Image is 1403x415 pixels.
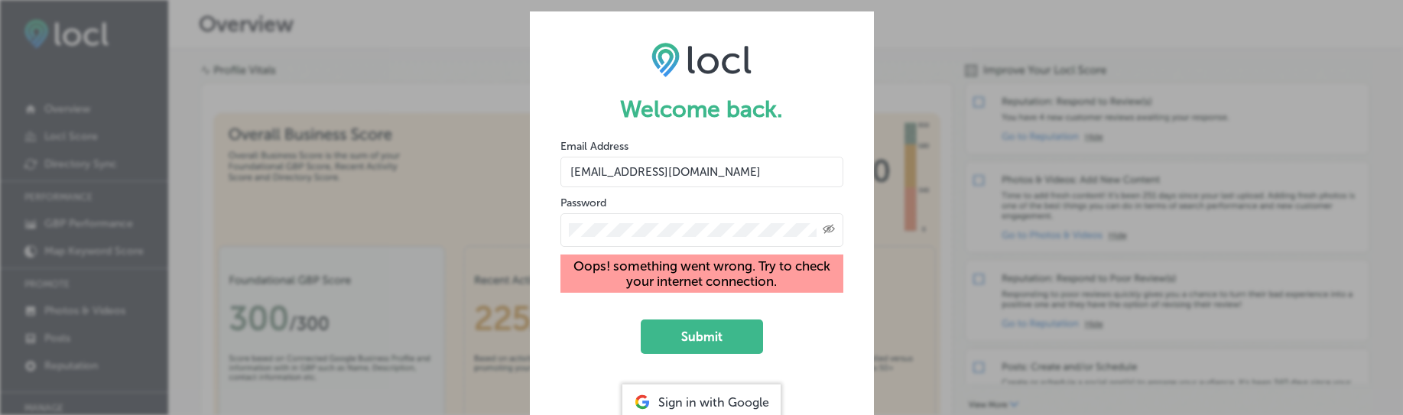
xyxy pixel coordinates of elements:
[641,319,763,354] button: Submit
[560,255,843,293] div: Oops! something went wrong. Try to check your internet connection.
[560,140,628,153] label: Email Address
[823,223,835,237] span: Toggle password visibility
[651,42,752,77] img: LOCL logo
[560,196,606,209] label: Password
[560,96,843,123] h1: Welcome back.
